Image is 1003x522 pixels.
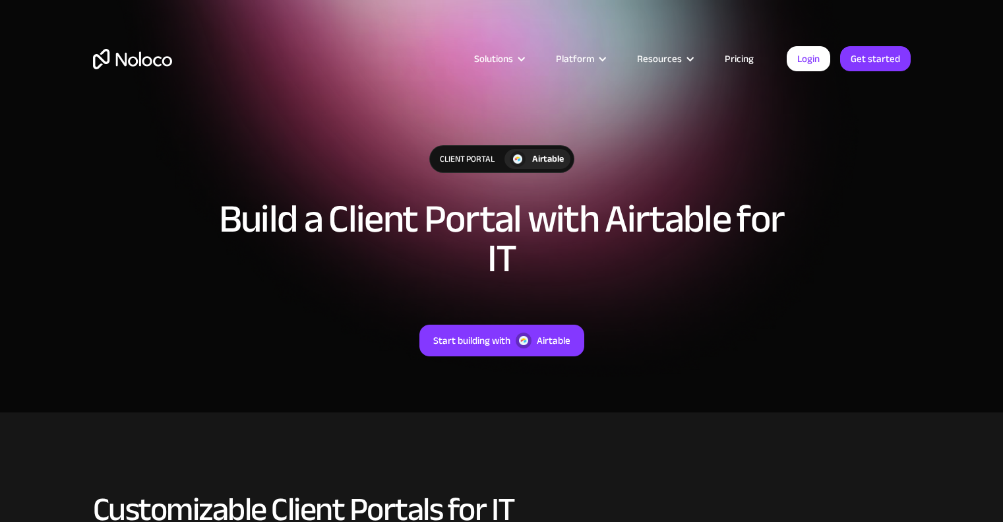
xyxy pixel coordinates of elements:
[430,146,504,172] div: Client Portal
[539,50,621,67] div: Platform
[532,152,564,166] div: Airtable
[556,50,594,67] div: Platform
[93,49,172,69] a: home
[637,50,682,67] div: Resources
[537,332,570,349] div: Airtable
[474,50,513,67] div: Solutions
[708,50,770,67] a: Pricing
[787,46,830,71] a: Login
[205,199,799,278] h1: Build a Client Portal with Airtable for IT
[840,46,911,71] a: Get started
[621,50,708,67] div: Resources
[419,325,584,356] a: Start building withAirtable
[458,50,539,67] div: Solutions
[433,332,510,349] div: Start building with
